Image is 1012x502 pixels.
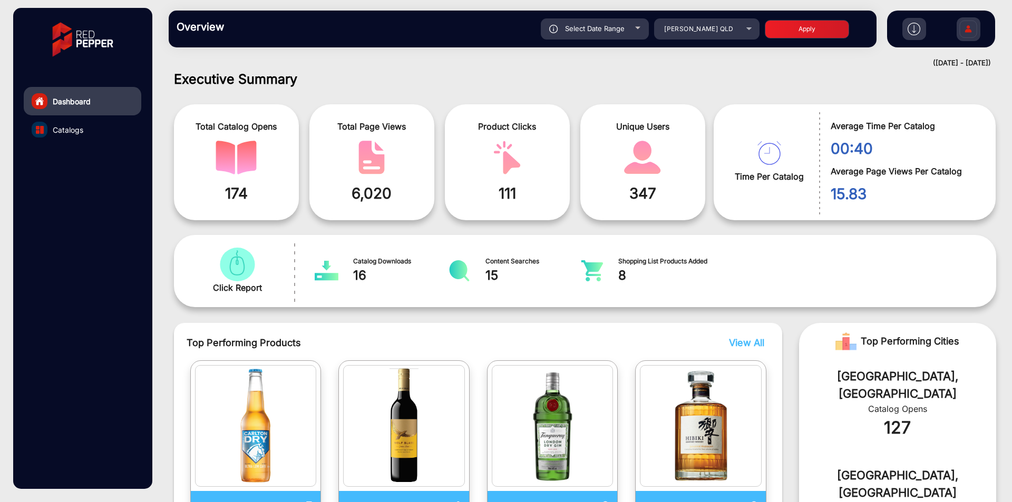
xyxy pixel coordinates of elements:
div: [GEOGRAPHIC_DATA], [GEOGRAPHIC_DATA] [815,467,980,501]
span: Content Searches [485,257,581,266]
span: Shopping List Products Added [618,257,714,266]
span: 00:40 [831,137,980,160]
img: catalog [643,368,758,484]
span: Product Clicks [453,120,562,133]
h1: Executive Summary [174,71,996,87]
a: Catalogs [24,115,141,144]
img: Sign%20Up.svg [957,12,979,49]
img: h2download.svg [908,23,920,35]
a: Dashboard [24,87,141,115]
span: Top Performing Products [187,336,631,350]
div: ([DATE] - [DATE]) [158,58,991,68]
img: home [35,96,44,106]
img: catalog [36,126,44,134]
img: catalog [757,141,781,165]
img: vmg-logo [45,13,121,66]
span: 174 [182,182,291,204]
img: Rank image [835,331,857,352]
div: Catalog Opens [815,402,980,415]
img: catalog [580,260,604,281]
span: 8 [618,266,714,285]
img: catalog [486,141,528,174]
span: Catalog Downloads [353,257,449,266]
button: Apply [765,20,849,38]
div: [GEOGRAPHIC_DATA], [GEOGRAPHIC_DATA] [815,368,980,402]
span: 15 [485,266,581,285]
span: 347 [588,182,697,204]
img: catalog [447,260,471,281]
img: catalog [346,368,462,484]
span: Total Page Views [317,120,426,133]
img: catalog [217,248,258,281]
img: catalog [198,368,314,484]
span: Unique Users [588,120,697,133]
span: View All [729,337,764,348]
span: 15.83 [831,183,980,205]
span: Click Report [213,281,262,294]
span: 16 [353,266,449,285]
img: catalog [351,141,392,174]
img: catalog [495,368,610,484]
span: Total Catalog Opens [182,120,291,133]
span: Select Date Range [565,24,625,33]
button: View All [726,336,762,350]
img: catalog [622,141,663,174]
div: 127 [815,415,980,440]
span: 111 [453,182,562,204]
img: catalog [315,260,338,281]
span: 6,020 [317,182,426,204]
span: Average Time Per Catalog [831,120,980,132]
span: [PERSON_NAME] QLD [664,25,733,33]
h3: Overview [177,21,324,33]
img: catalog [216,141,257,174]
span: Catalogs [53,124,83,135]
span: Top Performing Cities [861,331,959,352]
span: Dashboard [53,96,91,107]
span: Average Page Views Per Catalog [831,165,980,178]
img: icon [549,25,558,33]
